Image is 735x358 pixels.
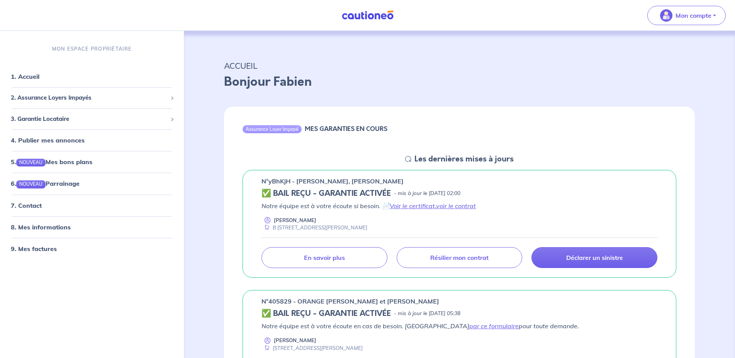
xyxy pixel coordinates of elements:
div: B [STREET_ADDRESS][PERSON_NAME] [261,224,367,231]
a: 7. Contact [11,201,42,209]
a: Résilier mon contrat [397,247,523,268]
a: Déclarer un sinistre [531,247,657,268]
a: Voir le certificat [390,202,435,210]
h6: MES GARANTIES EN COURS [305,125,387,132]
a: 6.NOUVEAUParrainage [11,180,80,187]
a: 5.NOUVEAUMes bons plans [11,158,92,166]
p: Résilier mon contrat [430,254,489,261]
div: Assurance Loyer Impayé [243,125,302,133]
p: - mis à jour le [DATE] 02:00 [394,190,460,197]
a: 4. Publier mes annonces [11,136,85,144]
div: 7. Contact [3,197,181,213]
span: 2. Assurance Loyers Impayés [11,93,167,102]
a: par ce formulaire [469,322,519,330]
p: Mon compte [676,11,711,20]
div: 6.NOUVEAUParrainage [3,176,181,191]
a: En savoir plus [261,247,387,268]
span: 3. Garantie Locataire [11,114,167,123]
div: state: CONTRACT-VALIDATED, Context: NEW,MAYBE-CERTIFICATE,RELATIONSHIP,LESSOR-DOCUMENTS [261,189,657,198]
p: En savoir plus [304,254,345,261]
p: [PERSON_NAME] [274,217,316,224]
a: voir le contrat [436,202,476,210]
div: 1. Accueil [3,69,181,84]
img: illu_account_valid_menu.svg [660,9,672,22]
div: state: CONTRACT-VALIDATED, Context: ,MAYBE-CERTIFICATE,,LESSOR-DOCUMENTS,IS-ODEALIM [261,309,657,318]
p: ACCUEIL [224,59,695,73]
div: 5.NOUVEAUMes bons plans [3,154,181,170]
div: 4. Publier mes annonces [3,132,181,148]
p: - mis à jour le [DATE] 05:38 [394,310,460,317]
a: 9. Mes factures [11,244,57,252]
img: Cautioneo [339,10,397,20]
p: Notre équipe est à votre écoute si besoin. 📄 , [261,201,657,210]
p: Bonjour Fabien [224,73,695,91]
div: 8. Mes informations [3,219,181,234]
div: 9. Mes factures [3,241,181,256]
h5: Les dernières mises à jours [414,154,514,164]
button: illu_account_valid_menu.svgMon compte [647,6,726,25]
div: 3. Garantie Locataire [3,111,181,126]
h5: ✅ BAIL REÇU - GARANTIE ACTIVÉE [261,189,391,198]
div: [STREET_ADDRESS][PERSON_NAME] [261,344,363,352]
p: Notre équipe est à votre écoute en cas de besoin. [GEOGRAPHIC_DATA] pour toute demande. [261,321,657,331]
div: 2. Assurance Loyers Impayés [3,90,181,105]
p: MON ESPACE PROPRIÉTAIRE [52,45,132,53]
h5: ✅ BAIL REÇU - GARANTIE ACTIVÉE [261,309,391,318]
p: n°405829 - ORANGE [PERSON_NAME] et [PERSON_NAME] [261,297,439,306]
p: Déclarer un sinistre [566,254,623,261]
a: 1. Accueil [11,73,39,80]
a: 8. Mes informations [11,223,71,231]
p: [PERSON_NAME] [274,337,316,344]
p: n°yBhKjH - [PERSON_NAME], [PERSON_NAME] [261,176,404,186]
